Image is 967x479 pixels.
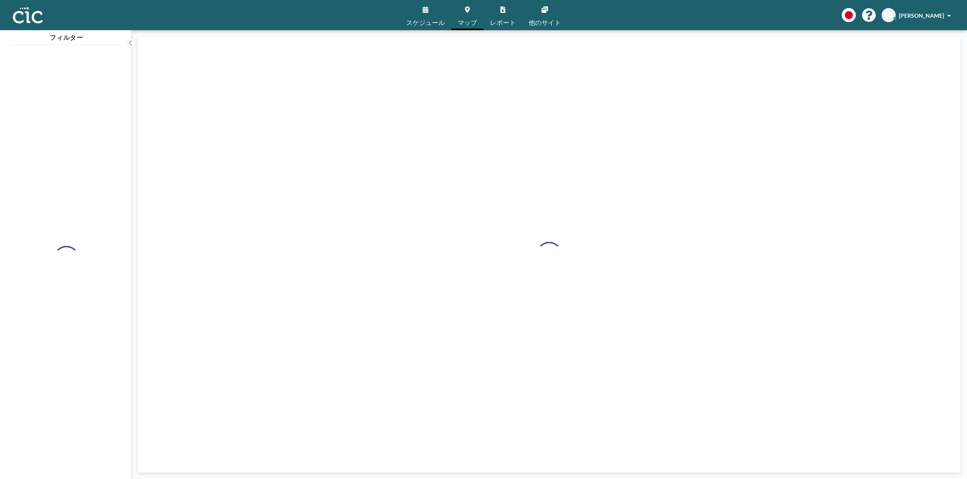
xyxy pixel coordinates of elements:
img: organization-logo [13,7,43,23]
h4: フィルター [10,30,123,41]
span: マップ [458,19,477,26]
span: レポート [490,19,516,26]
span: スケジュール [406,19,445,26]
span: MK [884,12,893,19]
span: 他のサイト [529,19,561,26]
span: [PERSON_NAME] [899,12,944,19]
